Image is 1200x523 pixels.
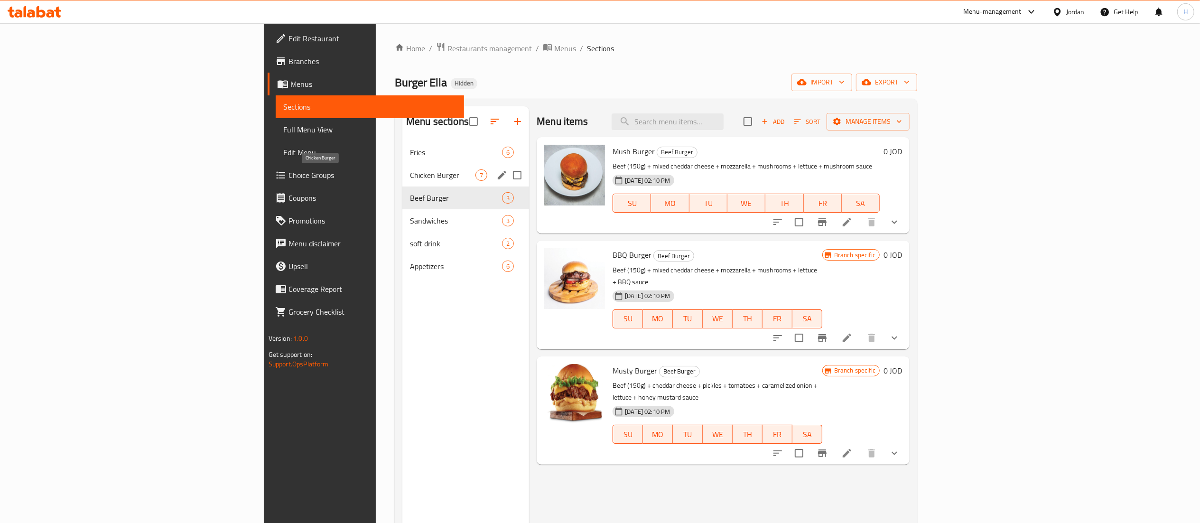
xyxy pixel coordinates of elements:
div: Sandwiches3 [402,209,529,232]
button: SU [613,194,651,213]
button: Add [758,114,788,129]
input: search [612,113,724,130]
span: MO [647,312,669,326]
h6: 0 JOD [884,364,902,377]
span: SU [617,196,647,210]
span: 1.0.0 [293,332,308,345]
span: Fries [410,147,502,158]
span: FR [766,428,789,441]
a: Menus [543,42,576,55]
span: TH [736,312,759,326]
button: TU [689,194,727,213]
span: Sort sections [484,110,506,133]
button: MO [651,194,689,213]
button: show more [883,327,906,349]
span: Sandwiches [410,215,502,226]
span: Branches [288,56,456,67]
span: FR [808,196,838,210]
button: WE [703,309,733,328]
img: Mush Burger [544,145,605,205]
span: WE [707,428,729,441]
a: Restaurants management [436,42,532,55]
span: import [799,76,845,88]
span: Select section [738,112,758,131]
div: Appetizers [410,261,502,272]
button: Branch-specific-item [811,442,834,465]
div: Beef Burger3 [402,187,529,209]
button: sort-choices [766,442,789,465]
span: 2 [502,239,513,248]
button: TH [733,425,763,444]
span: TU [693,196,724,210]
span: FR [766,312,789,326]
span: Choice Groups [288,169,456,181]
span: Promotions [288,215,456,226]
button: FR [763,309,792,328]
button: TU [673,309,703,328]
button: TU [673,425,703,444]
span: Full Menu View [283,124,456,135]
div: Beef Burger [657,147,698,158]
a: Promotions [268,209,464,232]
span: MO [655,196,685,210]
button: delete [860,442,883,465]
span: Beef Burger [654,251,694,261]
span: WE [731,196,762,210]
span: WE [707,312,729,326]
span: 3 [502,194,513,203]
span: TH [769,196,800,210]
span: TU [677,428,699,441]
span: Version: [269,332,292,345]
span: Beef Burger [410,192,502,204]
a: Edit Restaurant [268,27,464,50]
button: Sort [792,114,823,129]
span: Branch specific [830,366,879,375]
div: Beef Burger [653,250,694,261]
a: Edit Menu [276,141,464,164]
span: Sort [794,116,820,127]
span: H [1183,7,1188,17]
div: Fries6 [402,141,529,164]
button: WE [727,194,765,213]
button: MO [643,425,673,444]
span: [DATE] 02:10 PM [621,176,674,185]
span: SU [617,428,639,441]
button: edit [495,168,509,182]
span: Menus [290,78,456,90]
span: Edit Menu [283,147,456,158]
button: Branch-specific-item [811,211,834,233]
span: 6 [502,262,513,271]
button: SA [842,194,880,213]
div: items [502,261,514,272]
span: SU [617,312,639,326]
button: Add section [506,110,529,133]
span: 7 [476,171,487,180]
a: Grocery Checklist [268,300,464,323]
span: SA [796,428,819,441]
button: show more [883,211,906,233]
span: soft drink [410,238,502,249]
span: Add [760,116,786,127]
svg: Show Choices [889,448,900,459]
p: Beef (150g) + mixed cheddar cheese + mozzarella + mushrooms + lettuce + mushroom sauce [613,160,880,172]
a: Edit menu item [841,216,853,228]
span: 3 [502,216,513,225]
a: Menus [268,73,464,95]
button: FR [763,425,792,444]
button: sort-choices [766,327,789,349]
a: Coverage Report [268,278,464,300]
h6: 0 JOD [884,145,902,158]
span: SA [846,196,876,210]
a: Support.OpsPlatform [269,358,329,370]
span: Select to update [789,443,809,463]
nav: Menu sections [402,137,529,281]
span: TU [677,312,699,326]
h6: 0 JOD [884,248,902,261]
a: Branches [268,50,464,73]
span: MO [647,428,669,441]
div: items [475,169,487,181]
a: Full Menu View [276,118,464,141]
div: Chicken Burger7edit [402,164,529,187]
